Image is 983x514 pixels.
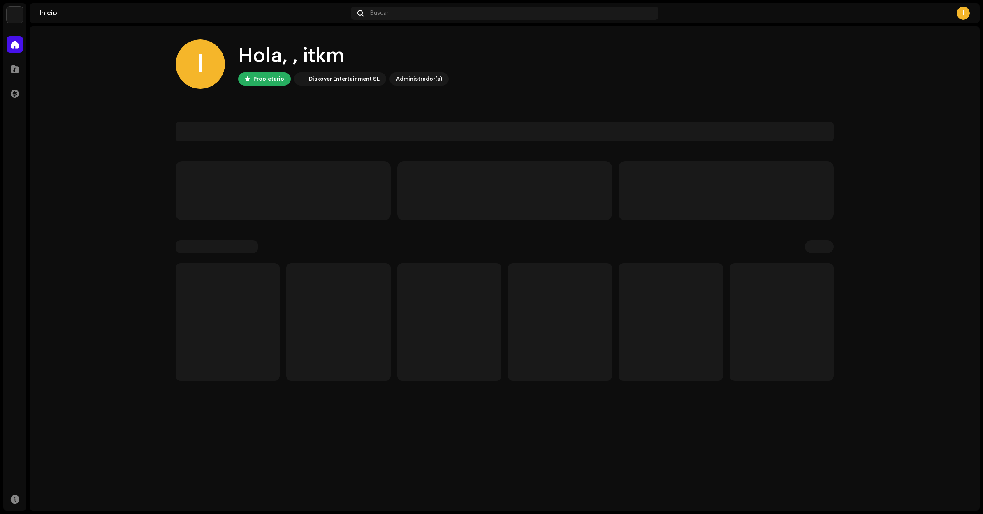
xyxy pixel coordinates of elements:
[39,10,348,16] div: Inicio
[296,74,306,84] img: 297a105e-aa6c-4183-9ff4-27133c00f2e2
[7,7,23,23] img: 297a105e-aa6c-4183-9ff4-27133c00f2e2
[253,74,284,84] div: Propietario
[957,7,970,20] div: I
[396,74,442,84] div: Administrador(a)
[176,39,225,89] div: I
[370,10,389,16] span: Buscar
[309,74,380,84] div: Diskover Entertainment SL
[238,43,449,69] div: Hola, , itkm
